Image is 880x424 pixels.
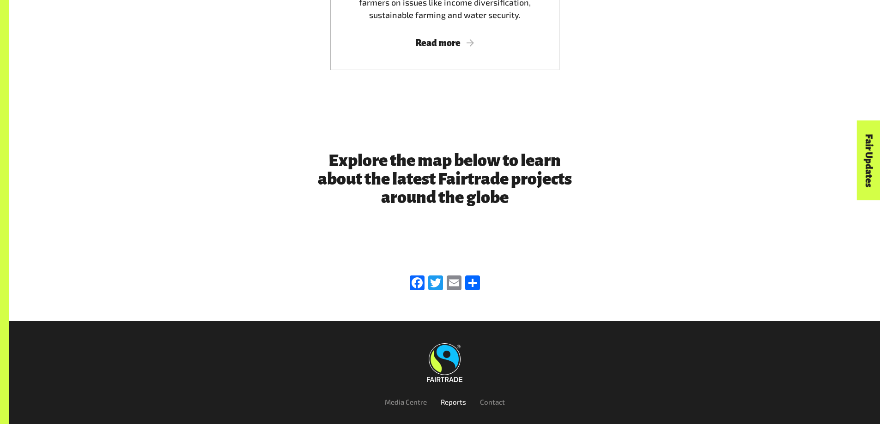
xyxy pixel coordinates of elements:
[427,343,462,382] img: Fairtrade Australia New Zealand logo
[306,151,583,207] h3: Explore the map below to learn about the latest Fairtrade projects around the globe
[385,398,427,406] a: Media Centre
[341,38,548,48] span: Read more
[408,275,426,292] a: Facebook
[463,275,482,292] a: Share
[441,398,466,406] a: Reports
[445,275,463,292] a: Email
[426,275,445,292] a: Twitter
[480,398,505,406] a: Contact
